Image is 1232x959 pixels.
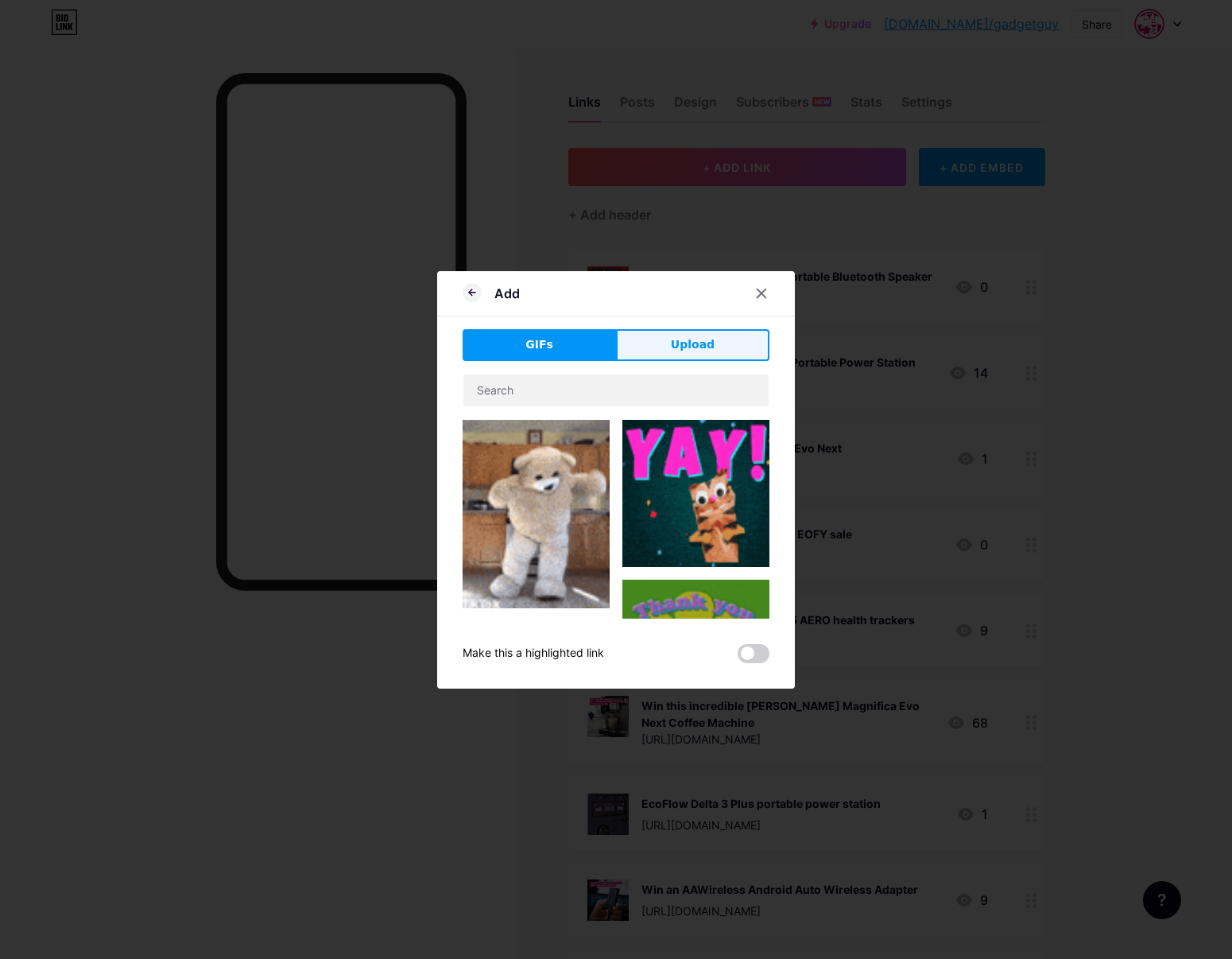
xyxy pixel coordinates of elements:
span: GIFs [525,336,553,353]
img: Gihpy [463,420,610,608]
div: Make this a highlighted link [463,644,604,663]
input: Search [463,375,769,406]
button: GIFs [463,329,616,361]
img: Gihpy [622,580,769,727]
img: Gihpy [622,420,769,567]
span: Upload [671,336,715,353]
div: Add [494,284,520,303]
button: Upload [616,329,769,361]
